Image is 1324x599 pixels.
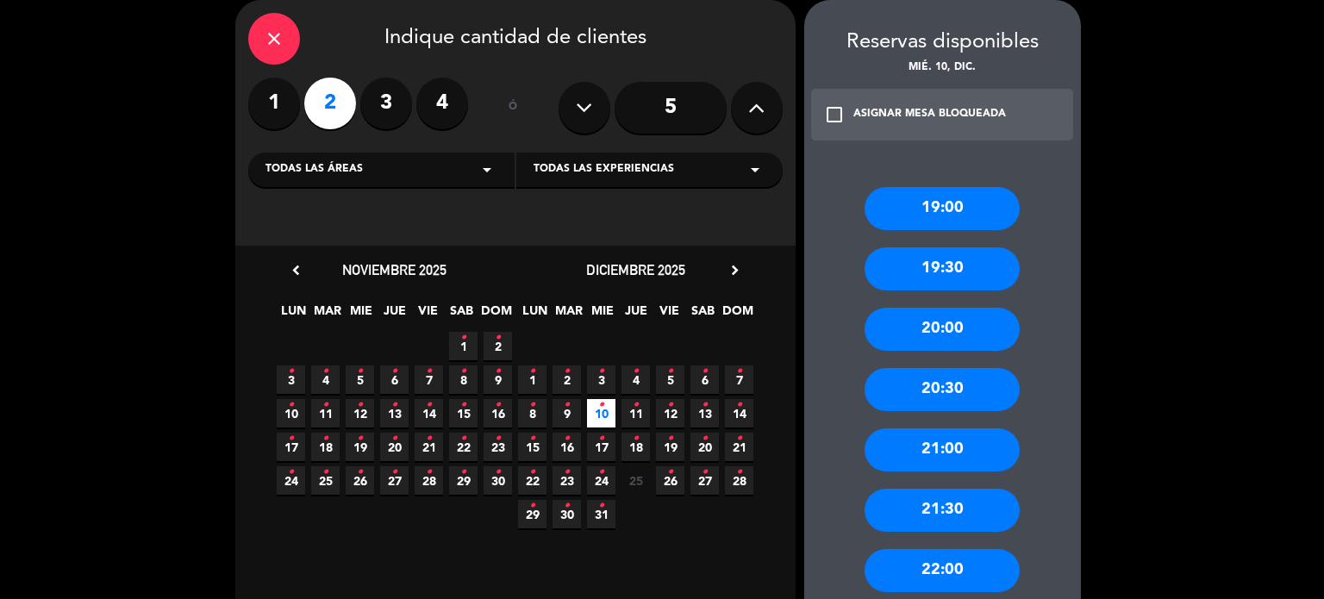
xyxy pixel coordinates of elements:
[277,433,305,461] span: 17
[736,391,742,419] i: •
[529,459,535,486] i: •
[495,425,501,452] i: •
[426,391,432,419] i: •
[702,358,708,385] i: •
[554,301,583,329] span: MAR
[391,459,397,486] i: •
[277,399,305,427] span: 10
[288,358,294,385] i: •
[518,433,546,461] span: 15
[342,261,447,278] span: noviembre 2025
[380,365,409,394] span: 6
[633,391,639,419] i: •
[449,433,478,461] span: 22
[865,247,1020,290] div: 19:30
[311,365,340,394] span: 4
[484,332,512,360] span: 2
[484,399,512,427] span: 16
[346,399,374,427] span: 12
[667,459,673,486] i: •
[529,425,535,452] i: •
[553,399,581,427] span: 9
[725,466,753,495] span: 28
[587,466,615,495] span: 24
[553,365,581,394] span: 2
[529,391,535,419] i: •
[725,399,753,427] span: 14
[460,358,466,385] i: •
[588,301,616,329] span: MIE
[824,104,845,125] i: check_box_outline_blank
[248,13,783,65] div: Indique cantidad de clientes
[621,433,650,461] span: 18
[598,425,604,452] i: •
[534,161,674,178] span: Todas las experiencias
[725,433,753,461] span: 21
[521,301,549,329] span: LUN
[564,492,570,520] i: •
[391,425,397,452] i: •
[667,425,673,452] i: •
[357,358,363,385] i: •
[426,425,432,452] i: •
[347,301,375,329] span: MIE
[804,26,1081,59] div: Reservas disponibles
[322,358,328,385] i: •
[426,358,432,385] i: •
[587,365,615,394] span: 3
[380,466,409,495] span: 27
[322,391,328,419] i: •
[322,425,328,452] i: •
[357,459,363,486] i: •
[865,368,1020,411] div: 20:30
[553,466,581,495] span: 23
[690,365,719,394] span: 6
[655,301,684,329] span: VIE
[621,365,650,394] span: 4
[656,433,684,461] span: 19
[865,489,1020,532] div: 21:30
[346,365,374,394] span: 5
[621,399,650,427] span: 11
[415,365,443,394] span: 7
[690,466,719,495] span: 27
[656,399,684,427] span: 12
[865,308,1020,351] div: 20:00
[621,466,650,495] span: 25
[380,433,409,461] span: 20
[865,428,1020,471] div: 21:00
[357,391,363,419] i: •
[865,549,1020,592] div: 22:00
[484,466,512,495] span: 30
[288,391,294,419] i: •
[587,500,615,528] span: 31
[288,425,294,452] i: •
[518,365,546,394] span: 1
[722,301,751,329] span: DOM
[621,301,650,329] span: JUE
[702,391,708,419] i: •
[360,78,412,129] label: 3
[449,466,478,495] span: 29
[481,301,509,329] span: DOM
[495,391,501,419] i: •
[277,466,305,495] span: 24
[804,59,1081,77] div: mié. 10, dic.
[391,358,397,385] i: •
[346,433,374,461] span: 19
[564,391,570,419] i: •
[484,365,512,394] span: 9
[702,459,708,486] i: •
[564,459,570,486] i: •
[495,358,501,385] i: •
[415,399,443,427] span: 14
[725,365,753,394] span: 7
[518,500,546,528] span: 29
[598,358,604,385] i: •
[414,301,442,329] span: VIE
[449,399,478,427] span: 15
[586,261,685,278] span: diciembre 2025
[598,459,604,486] i: •
[279,301,308,329] span: LUN
[391,391,397,419] i: •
